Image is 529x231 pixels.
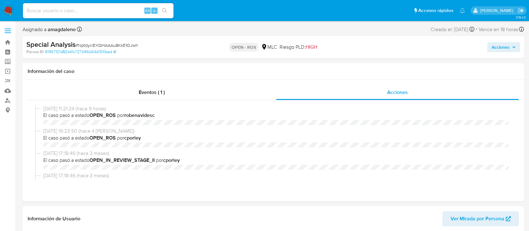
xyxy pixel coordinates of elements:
a: Salir [518,7,524,14]
b: Special Analysis [26,39,76,49]
span: El caso pasó a estado por [43,135,509,141]
span: Acciones [387,89,408,96]
span: HIGH [306,43,317,51]
b: cporley [124,134,141,141]
span: s [153,8,155,14]
span: Alt [145,8,150,14]
h1: Información de Usuario [28,216,80,222]
button: search-icon [158,6,171,15]
span: Asignado a [23,26,76,33]
button: Ver Mirada por Persona [442,211,519,226]
span: El caso pasó a estado por [43,157,509,164]
b: cporley [91,179,108,186]
input: Buscar usuario o caso... [23,7,174,15]
b: robenavidesc [124,112,155,119]
div: MLC [261,44,277,51]
b: OPEN_IN_REVIEW_STAGE_II [89,157,155,164]
span: [DATE] 11:21:24 (hace 9 horas) [43,105,509,112]
span: El caso fue asignado a por [43,179,509,186]
p: aline.magdaleno@mercadolibre.com [480,8,516,14]
button: Acciones [487,42,520,52]
a: Notificaciones [460,8,465,13]
span: Riesgo PLD: [280,44,317,51]
span: Acciones [492,42,510,52]
a: 91967f21d82b41c727b96b54d1310bad [45,49,116,55]
p: OPEN - ROS [229,43,259,52]
b: cporley [115,179,131,186]
span: El caso pasó a estado por [43,112,509,119]
span: Vence en 18 horas [478,26,518,33]
div: Creado el: [DATE] [430,25,474,34]
b: cporley [163,157,180,164]
b: Person ID [26,49,44,55]
span: Accesos rápidos [418,7,453,14]
span: Ver Mirada por Persona [451,211,504,226]
span: [DATE] 16:23:50 (hace 4 [PERSON_NAME]) [43,128,509,135]
b: OPEN_ROS [89,112,116,119]
span: [DATE] 17:18:46 (hace 3 meses) [43,172,509,179]
h1: Información del caso [28,68,519,74]
b: OPEN_ROS [89,134,116,141]
span: # NptdyciEXQHAAAu8KkE1OJwh [76,42,138,48]
span: - [476,25,477,34]
b: amagdaleno [46,26,76,33]
span: [DATE] 17:18:46 (hace 3 meses) [43,150,509,157]
span: Eventos ( 1 ) [139,89,165,96]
